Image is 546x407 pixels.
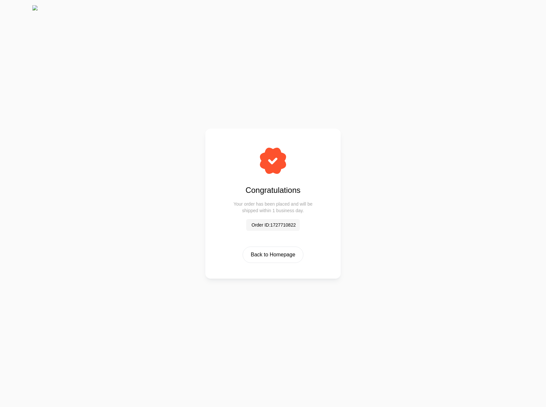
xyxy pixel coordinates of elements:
h1: Congratulations [227,185,319,195]
span: Back to Homepage [251,251,295,259]
img: sparq-logo-mini.svg [32,5,44,10]
h2: Your order has been placed and will be shipped within 1 business day. [227,201,319,214]
span: Order ID: 1727710822 [251,222,296,228]
button: Back to Homepage [243,247,303,263]
div: animation [257,144,289,177]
